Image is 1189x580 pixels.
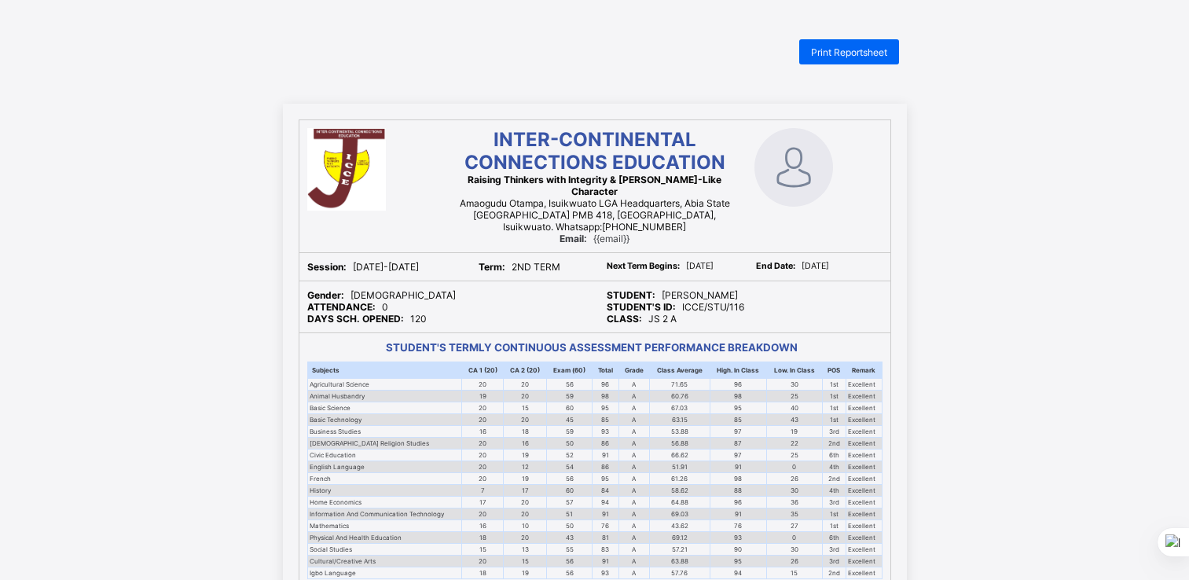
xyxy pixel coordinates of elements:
[846,473,882,485] td: Excellent
[767,497,822,508] td: 36
[767,402,822,414] td: 40
[307,313,427,325] span: 120
[593,450,618,461] td: 91
[767,450,822,461] td: 25
[767,438,822,450] td: 22
[307,289,344,301] b: Gender:
[593,426,618,438] td: 93
[307,532,461,544] td: Physical And Health Education
[504,461,547,473] td: 12
[504,556,547,567] td: 15
[504,391,547,402] td: 20
[649,532,710,544] td: 69.12
[560,233,587,244] b: Email:
[822,485,846,497] td: 4th
[710,402,767,414] td: 95
[547,461,593,473] td: 54
[547,567,593,579] td: 56
[504,485,547,497] td: 17
[756,261,829,271] span: [DATE]
[846,438,882,450] td: Excellent
[593,508,618,520] td: 91
[461,508,504,520] td: 20
[846,362,882,379] th: Remark
[767,520,822,532] td: 27
[618,508,649,520] td: A
[846,461,882,473] td: Excellent
[618,450,649,461] td: A
[547,532,593,544] td: 43
[307,438,461,450] td: [DEMOGRAPHIC_DATA] Religion Studies
[618,544,649,556] td: A
[767,473,822,485] td: 26
[547,450,593,461] td: 52
[593,532,618,544] td: 81
[593,473,618,485] td: 95
[618,473,649,485] td: A
[461,532,504,544] td: 18
[618,362,649,379] th: Grade
[618,426,649,438] td: A
[307,508,461,520] td: Information And Communication Technology
[618,391,649,402] td: A
[307,301,388,313] span: 0
[846,402,882,414] td: Excellent
[767,426,822,438] td: 19
[710,379,767,391] td: 96
[710,438,767,450] td: 87
[468,174,721,197] span: Raising Thinkers with Integrity & [PERSON_NAME]-Like Character
[767,362,822,379] th: Low. In Class
[846,567,882,579] td: Excellent
[822,438,846,450] td: 2nd
[607,261,680,271] b: Next Term Begins:
[307,520,461,532] td: Mathematics
[504,508,547,520] td: 20
[756,261,795,271] b: End Date:
[649,438,710,450] td: 56.88
[649,414,710,426] td: 63.15
[846,532,882,544] td: Excellent
[710,520,767,532] td: 76
[607,261,714,271] span: [DATE]
[461,497,504,508] td: 17
[811,46,887,58] span: Print Reportsheet
[767,379,822,391] td: 30
[767,461,822,473] td: 0
[710,362,767,379] th: High. In Class
[822,508,846,520] td: 1st
[618,402,649,414] td: A
[547,362,593,379] th: Exam (60)
[767,485,822,497] td: 30
[822,426,846,438] td: 3rd
[547,438,593,450] td: 50
[649,473,710,485] td: 61.26
[710,485,767,497] td: 88
[767,414,822,426] td: 43
[504,426,547,438] td: 18
[846,508,882,520] td: Excellent
[593,497,618,508] td: 94
[822,567,846,579] td: 2nd
[593,362,618,379] th: Total
[464,128,725,174] span: INTER-CONTINENTAL CONNECTIONS EDUCATION
[649,485,710,497] td: 58.62
[461,402,504,414] td: 20
[593,379,618,391] td: 96
[547,402,593,414] td: 60
[618,414,649,426] td: A
[504,414,547,426] td: 20
[618,438,649,450] td: A
[461,362,504,379] th: CA 1 (20)
[822,461,846,473] td: 4th
[649,379,710,391] td: 71.65
[307,461,461,473] td: English Language
[767,567,822,579] td: 15
[618,461,649,473] td: A
[649,391,710,402] td: 60.76
[649,450,710,461] td: 66.62
[618,567,649,579] td: A
[618,532,649,544] td: A
[710,567,767,579] td: 94
[767,544,822,556] td: 30
[504,497,547,508] td: 20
